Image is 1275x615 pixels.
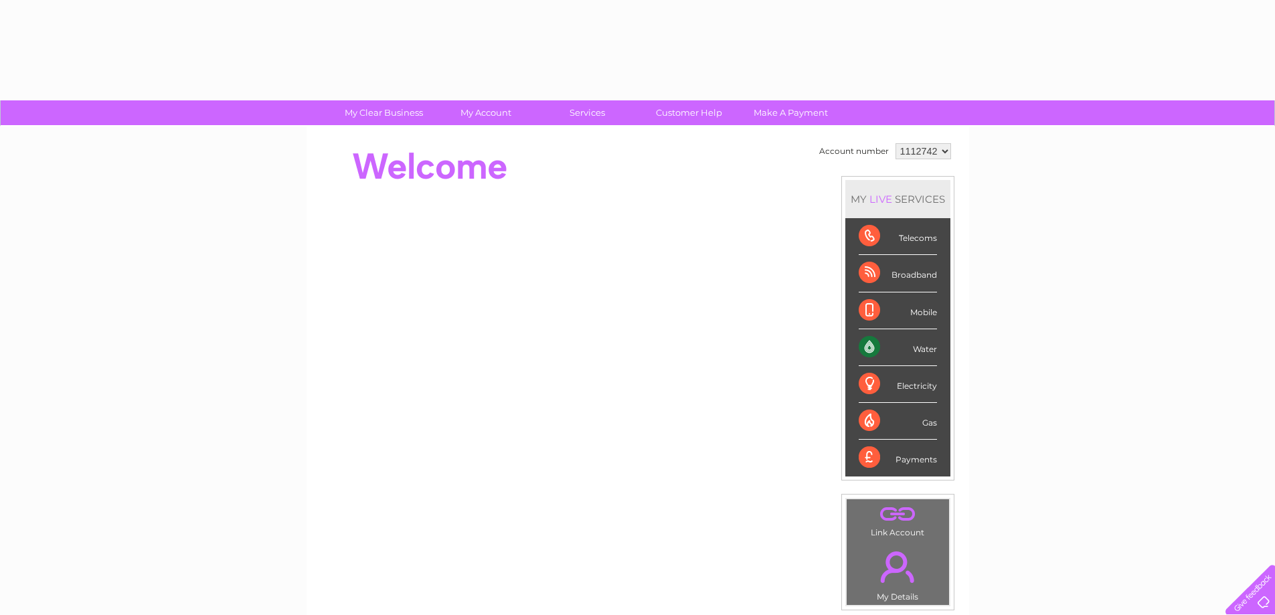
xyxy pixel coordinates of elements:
div: LIVE [867,193,895,205]
div: Electricity [859,366,937,403]
div: Telecoms [859,218,937,255]
a: . [850,543,946,590]
div: Mobile [859,292,937,329]
div: Payments [859,440,937,476]
td: My Details [846,540,950,606]
div: Water [859,329,937,366]
a: My Clear Business [329,100,439,125]
a: Make A Payment [736,100,846,125]
div: MY SERVICES [845,180,950,218]
div: Broadband [859,255,937,292]
a: Services [532,100,643,125]
td: Link Account [846,499,950,541]
a: My Account [430,100,541,125]
a: . [850,503,946,526]
a: Customer Help [634,100,744,125]
div: Gas [859,403,937,440]
td: Account number [816,140,892,163]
